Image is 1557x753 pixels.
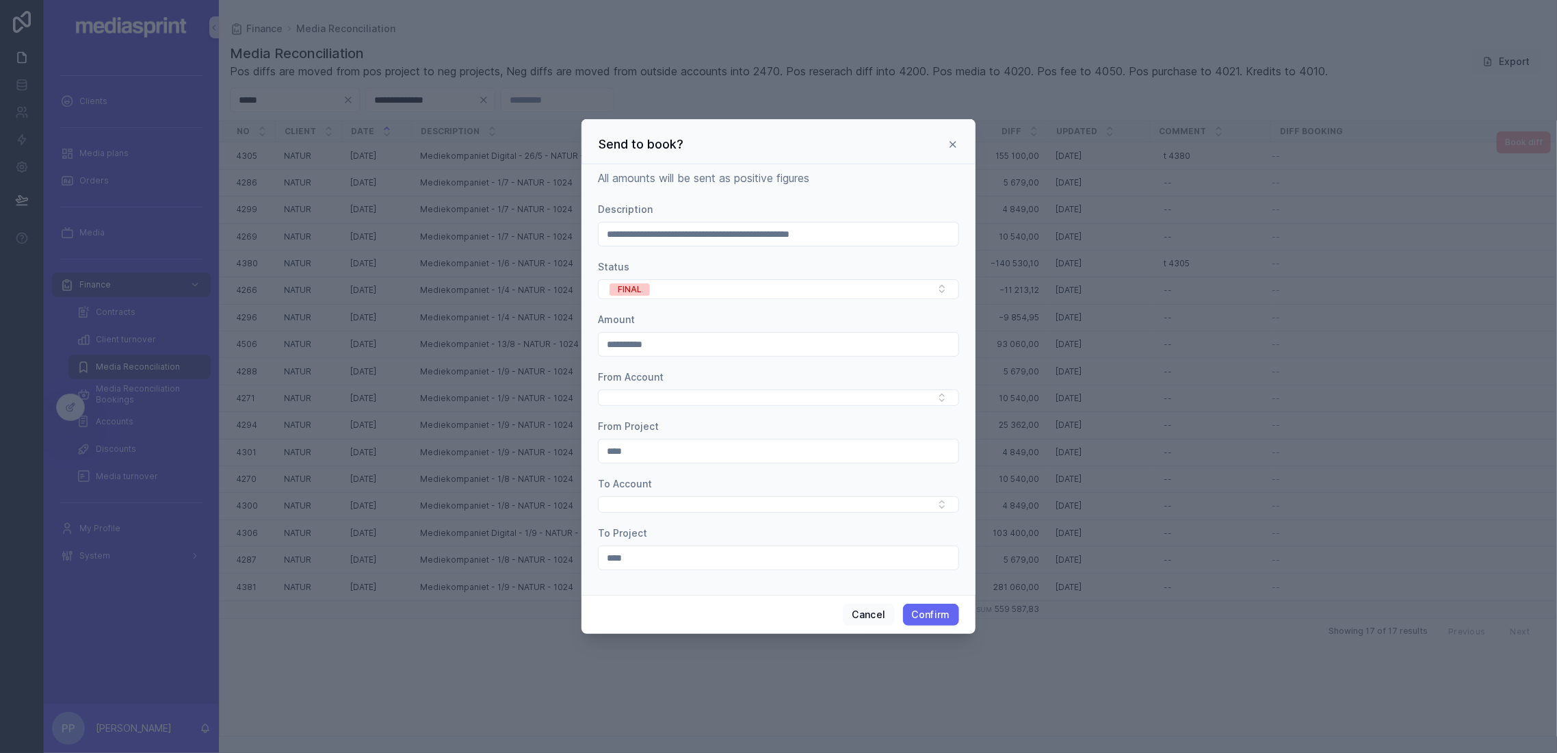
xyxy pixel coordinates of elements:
h3: Send to book? [599,136,683,153]
span: Status [598,261,629,272]
button: Select Button [598,279,959,298]
span: From Account [598,371,664,383]
span: Amount [598,314,635,325]
span: Description [598,203,653,215]
button: Confirm [903,604,959,626]
button: Select Button [598,390,959,406]
span: All amounts will be sent as positive figures [598,171,809,185]
button: Cancel [843,604,894,626]
div: FINAL [618,283,642,296]
button: Select Button [598,496,959,513]
span: To Project [598,527,647,539]
span: To Account [598,478,652,489]
span: From Project [598,420,659,432]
